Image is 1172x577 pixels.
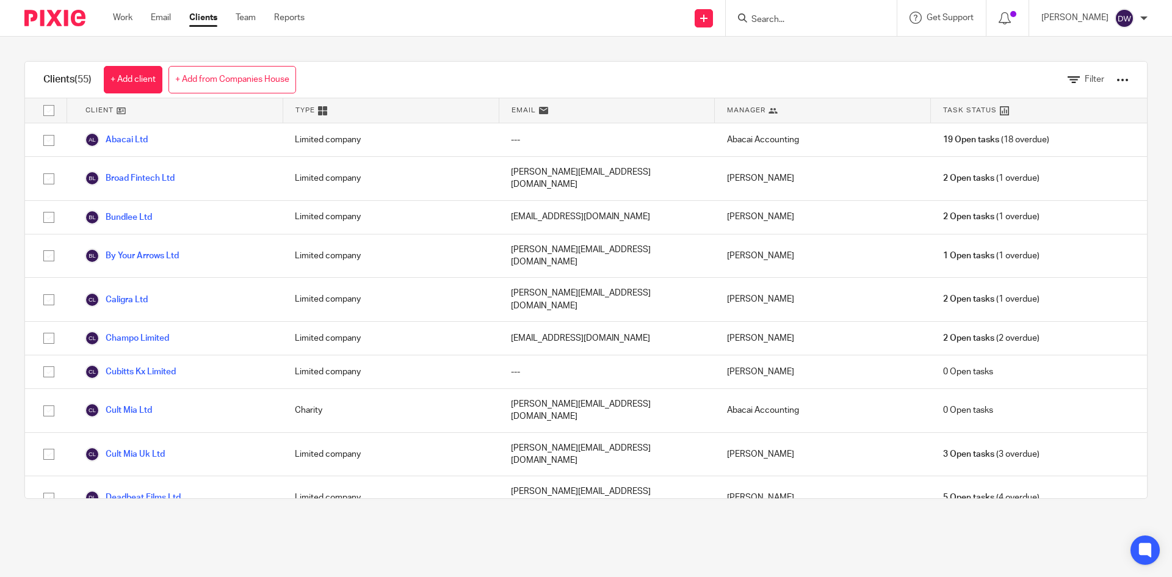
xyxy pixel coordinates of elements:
[85,331,99,346] img: svg%3E
[85,365,99,379] img: svg%3E
[85,490,99,505] img: svg%3E
[943,366,993,378] span: 0 Open tasks
[283,157,499,200] div: Limited company
[943,448,1040,460] span: (3 overdue)
[236,12,256,24] a: Team
[750,15,860,26] input: Search
[189,12,217,24] a: Clients
[151,12,171,24] a: Email
[927,13,974,22] span: Get Support
[943,134,1049,146] span: (18 overdue)
[85,447,165,462] a: Cult Mia Uk Ltd
[85,249,99,263] img: svg%3E
[943,293,994,305] span: 2 Open tasks
[943,134,999,146] span: 19 Open tasks
[943,211,1040,223] span: (1 overdue)
[943,172,1040,184] span: (1 overdue)
[283,322,499,355] div: Limited company
[85,331,169,346] a: Champo Limited
[24,10,85,26] img: Pixie
[1085,75,1104,84] span: Filter
[943,332,994,344] span: 2 Open tasks
[85,292,99,307] img: svg%3E
[943,250,994,262] span: 1 Open tasks
[43,73,92,86] h1: Clients
[104,66,162,93] a: + Add client
[499,476,715,520] div: [PERSON_NAME][EMAIL_ADDRESS][DOMAIN_NAME]
[943,448,994,460] span: 3 Open tasks
[499,433,715,476] div: [PERSON_NAME][EMAIL_ADDRESS][DOMAIN_NAME]
[85,210,99,225] img: svg%3E
[499,234,715,278] div: [PERSON_NAME][EMAIL_ADDRESS][DOMAIN_NAME]
[283,123,499,156] div: Limited company
[943,492,994,504] span: 5 Open tasks
[85,403,99,418] img: svg%3E
[499,322,715,355] div: [EMAIL_ADDRESS][DOMAIN_NAME]
[74,74,92,84] span: (55)
[85,171,175,186] a: Broad Fintech Ltd
[168,66,296,93] a: + Add from Companies House
[113,12,132,24] a: Work
[85,447,99,462] img: svg%3E
[1041,12,1109,24] p: [PERSON_NAME]
[727,105,765,115] span: Manager
[715,157,931,200] div: [PERSON_NAME]
[85,365,176,379] a: Cubitts Kx Limited
[283,476,499,520] div: Limited company
[85,132,148,147] a: Abacai Ltd
[85,132,99,147] img: svg%3E
[715,234,931,278] div: [PERSON_NAME]
[499,278,715,321] div: [PERSON_NAME][EMAIL_ADDRESS][DOMAIN_NAME]
[499,389,715,432] div: [PERSON_NAME][EMAIL_ADDRESS][DOMAIN_NAME]
[283,389,499,432] div: Charity
[499,355,715,388] div: ---
[512,105,536,115] span: Email
[943,172,994,184] span: 2 Open tasks
[943,404,993,416] span: 0 Open tasks
[295,105,315,115] span: Type
[943,332,1040,344] span: (2 overdue)
[85,403,152,418] a: Cult Mia Ltd
[943,211,994,223] span: 2 Open tasks
[499,157,715,200] div: [PERSON_NAME][EMAIL_ADDRESS][DOMAIN_NAME]
[283,433,499,476] div: Limited company
[715,201,931,234] div: [PERSON_NAME]
[499,201,715,234] div: [EMAIL_ADDRESS][DOMAIN_NAME]
[85,105,114,115] span: Client
[85,292,148,307] a: Caligra Ltd
[85,490,183,505] a: Deadbeat Films Ltd.
[283,201,499,234] div: Limited company
[274,12,305,24] a: Reports
[943,293,1040,305] span: (1 overdue)
[715,433,931,476] div: [PERSON_NAME]
[283,278,499,321] div: Limited company
[85,249,179,263] a: By Your Arrows Ltd
[1115,9,1134,28] img: svg%3E
[943,250,1040,262] span: (1 overdue)
[715,278,931,321] div: [PERSON_NAME]
[943,105,997,115] span: Task Status
[715,322,931,355] div: [PERSON_NAME]
[283,234,499,278] div: Limited company
[283,355,499,388] div: Limited company
[85,210,152,225] a: Bundlee Ltd
[715,389,931,432] div: Abacai Accounting
[499,123,715,156] div: ---
[37,99,60,122] input: Select all
[943,492,1040,504] span: (4 overdue)
[715,355,931,388] div: [PERSON_NAME]
[85,171,99,186] img: svg%3E
[715,123,931,156] div: Abacai Accounting
[715,476,931,520] div: [PERSON_NAME]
